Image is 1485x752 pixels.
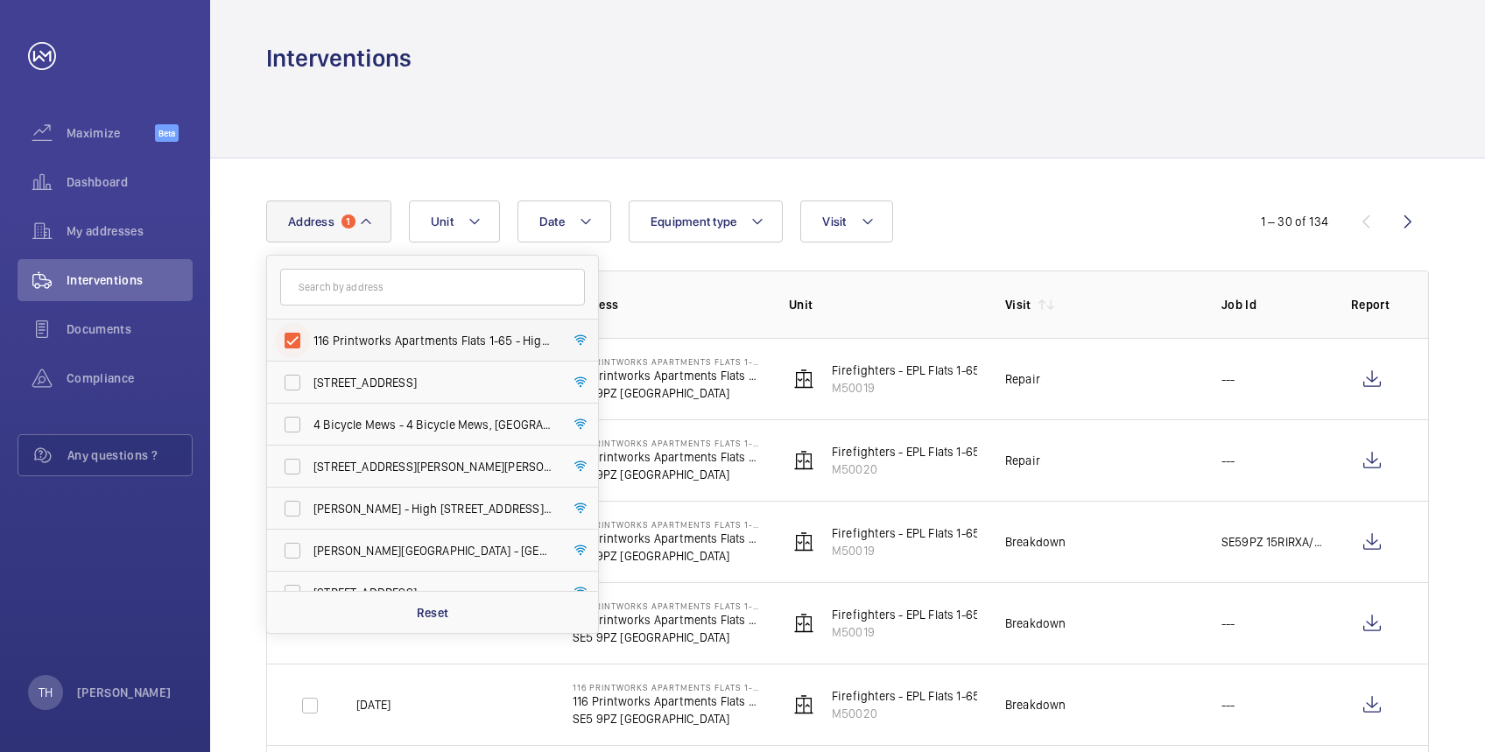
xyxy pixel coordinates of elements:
p: M50019 [832,542,1005,559]
button: Equipment type [629,200,784,242]
span: Interventions [67,271,193,289]
h1: Interventions [266,42,412,74]
p: Visit [1005,296,1031,313]
p: SE59PZ 15RIRXA/TH [1221,533,1323,551]
p: Job Id [1221,296,1323,313]
p: M50019 [832,379,1005,397]
span: Dashboard [67,173,193,191]
p: Firefighters - EPL Flats 1-65 No 2 [832,687,1008,705]
div: Breakdown [1005,615,1066,632]
p: Address [573,296,761,313]
p: 116 Printworks Apartments Flats 1-65 - High Risk Building [573,682,761,692]
p: TH [39,684,53,701]
button: Visit [800,200,892,242]
p: M50019 [832,623,1005,641]
div: Breakdown [1005,533,1066,551]
p: 116 Printworks Apartments Flats 1-65 - High Risk Building [573,356,761,367]
span: 4 Bicycle Mews - 4 Bicycle Mews, [GEOGRAPHIC_DATA] 6FF [313,416,554,433]
img: elevator.svg [793,369,814,390]
p: Firefighters - EPL Flats 1-65 No 1 [832,606,1005,623]
div: Breakdown [1005,696,1066,713]
span: [STREET_ADDRESS] [313,374,554,391]
p: 116 Printworks Apartments Flats 1-65 - High Risk Building [573,519,761,530]
p: M50020 [832,705,1008,722]
div: Repair [1005,370,1040,388]
span: [PERSON_NAME][GEOGRAPHIC_DATA] - [GEOGRAPHIC_DATA] [313,542,554,559]
span: 1 [341,214,355,228]
div: Repair [1005,452,1040,469]
div: 1 – 30 of 134 [1261,213,1328,230]
p: Firefighters - EPL Flats 1-65 No 1 [832,362,1005,379]
span: [PERSON_NAME] - High [STREET_ADDRESS][PERSON_NAME] [313,500,554,517]
span: Maximize [67,124,155,142]
img: elevator.svg [793,450,814,471]
span: Equipment type [651,214,737,228]
p: Reset [417,604,449,622]
p: SE5 9PZ [GEOGRAPHIC_DATA] [573,710,761,727]
span: [STREET_ADDRESS] [313,584,554,601]
button: Unit [409,200,500,242]
p: 116 Printworks Apartments Flats 1-65 [573,367,761,384]
button: Date [517,200,611,242]
p: SE5 9PZ [GEOGRAPHIC_DATA] [573,384,761,402]
p: 116 Printworks Apartments Flats 1-65 [573,611,761,629]
span: 116 Printworks Apartments Flats 1-65 - High Risk Building - 116 Printworks Apartments [STREET_ADD... [313,332,554,349]
span: [STREET_ADDRESS][PERSON_NAME][PERSON_NAME] [313,458,554,475]
img: elevator.svg [793,694,814,715]
p: 116 Printworks Apartments Flats 1-65 [573,692,761,710]
p: SE5 9PZ [GEOGRAPHIC_DATA] [573,547,761,565]
p: --- [1221,452,1235,469]
p: --- [1221,615,1235,632]
p: 116 Printworks Apartments Flats 1-65 - High Risk Building [573,601,761,611]
span: Date [539,214,565,228]
p: 116 Printworks Apartments Flats 1-65 [573,448,761,466]
span: Beta [155,124,179,142]
p: M50020 [832,460,1008,478]
span: Unit [431,214,454,228]
p: Firefighters - EPL Flats 1-65 No 1 [832,524,1005,542]
p: 116 Printworks Apartments Flats 1-65 - High Risk Building [573,438,761,448]
p: --- [1221,696,1235,713]
img: elevator.svg [793,613,814,634]
p: SE5 9PZ [GEOGRAPHIC_DATA] [573,629,761,646]
span: Documents [67,320,193,338]
p: Report [1351,296,1393,313]
button: Address1 [266,200,391,242]
p: [PERSON_NAME] [77,684,172,701]
p: SE5 9PZ [GEOGRAPHIC_DATA] [573,466,761,483]
span: Address [288,214,334,228]
p: Unit [789,296,977,313]
p: [DATE] [356,696,391,713]
img: elevator.svg [793,531,814,552]
input: Search by address [280,269,585,306]
p: Firefighters - EPL Flats 1-65 No 2 [832,443,1008,460]
span: My addresses [67,222,193,240]
span: Compliance [67,369,193,387]
p: 116 Printworks Apartments Flats 1-65 [573,530,761,547]
span: Any questions ? [67,446,192,464]
p: --- [1221,370,1235,388]
span: Visit [822,214,846,228]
